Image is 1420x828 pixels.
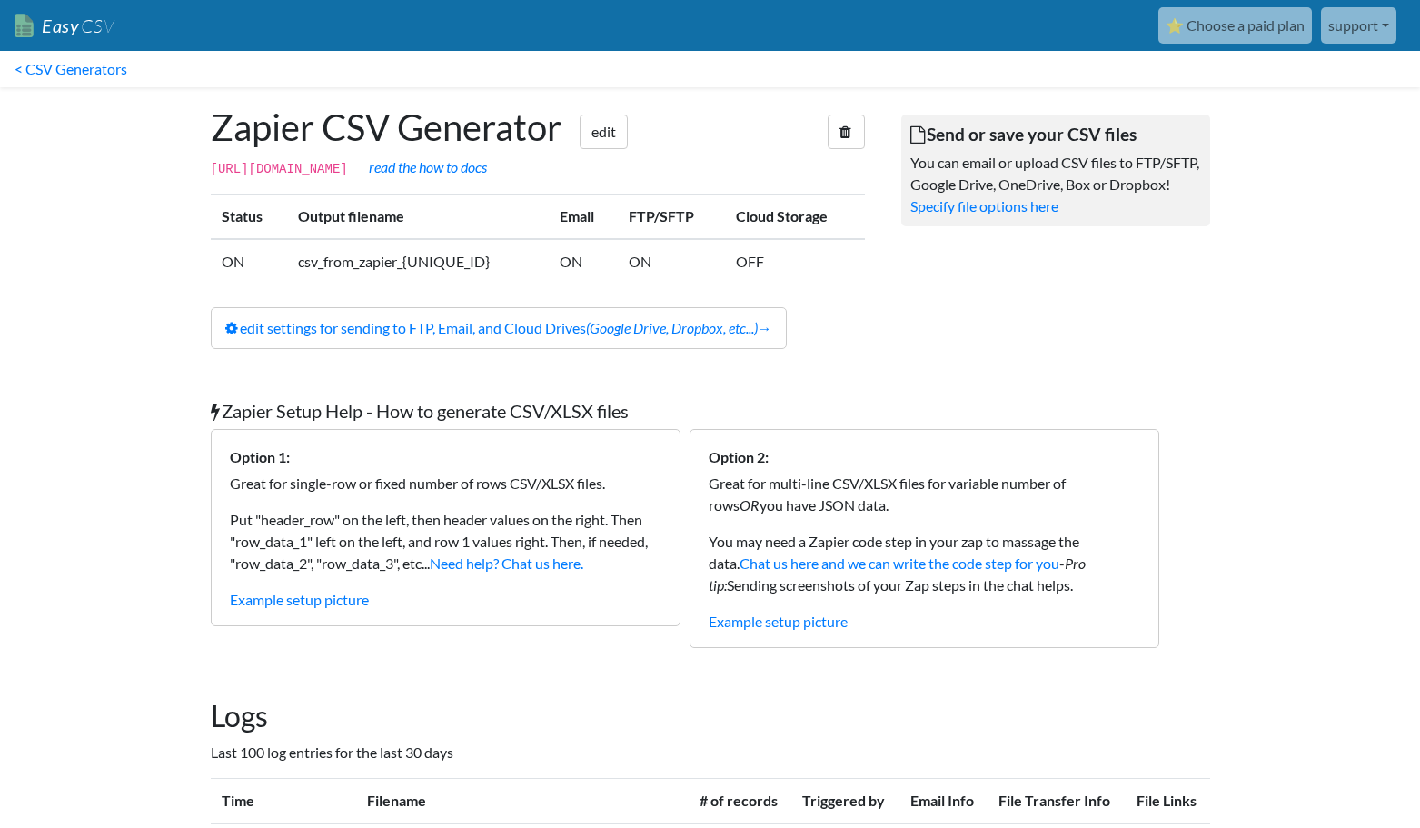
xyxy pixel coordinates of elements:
[369,158,487,175] a: read the how to docs
[287,195,549,240] th: Output filename
[988,778,1126,823] th: File Transfer Info
[549,195,618,240] th: Email
[211,307,787,349] a: edit settings for sending to FTP, Email, and Cloud Drives(Google Drive, Dropbox, etc...)→
[211,162,348,176] code: [URL][DOMAIN_NAME]
[618,239,725,284] td: ON
[211,105,865,149] h1: Zapier CSV Generator
[586,319,758,336] i: (Google Drive, Dropbox, etc...)
[689,778,792,823] th: # of records
[211,400,1210,422] h5: Zapier Setup Help - How to generate CSV/XLSX files
[211,699,1210,733] h2: Logs
[230,473,661,494] p: Great for single-row or fixed number of rows CSV/XLSX files.
[580,115,628,149] a: edit
[1126,778,1210,823] th: File Links
[230,509,661,574] p: Put "header_row" on the left, then header values on the right. Then "row_data_1" left on the left...
[725,239,864,284] td: OFF
[740,496,760,514] i: OR
[709,531,1140,596] p: You may need a Zapier code step in your zap to massage the data. - Sending screenshots of your Za...
[910,152,1201,195] p: You can email or upload CSV files to FTP/SFTP, Google Drive, OneDrive, Box or Dropbox!
[899,778,988,823] th: Email Info
[1344,755,1402,810] iframe: chat widget
[211,195,288,240] th: Status
[430,554,583,572] a: Need help? Chat us here.
[230,591,369,608] a: Example setup picture
[15,7,114,45] a: EasyCSV
[618,195,725,240] th: FTP/SFTP
[356,778,688,823] th: Filename
[791,778,899,823] th: Triggered by
[740,554,1059,572] a: Chat us here and we can write the code step for you
[910,197,1058,214] a: Specify file options here
[1158,7,1312,44] a: ⭐ Choose a paid plan
[211,742,1210,763] p: Last 100 log entries for the last 30 days
[709,448,1140,465] h6: Option 2:
[79,15,114,37] span: CSV
[709,613,848,630] a: Example setup picture
[910,124,1201,145] h5: Send or save your CSV files
[230,448,661,465] h6: Option 1:
[549,239,618,284] td: ON
[211,778,357,823] th: Time
[287,239,549,284] td: csv_from_zapier_{UNIQUE_ID}
[725,195,864,240] th: Cloud Storage
[211,239,288,284] td: ON
[709,473,1140,516] p: Great for multi-line CSV/XLSX files for variable number of rows you have JSON data.
[1321,7,1396,44] a: support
